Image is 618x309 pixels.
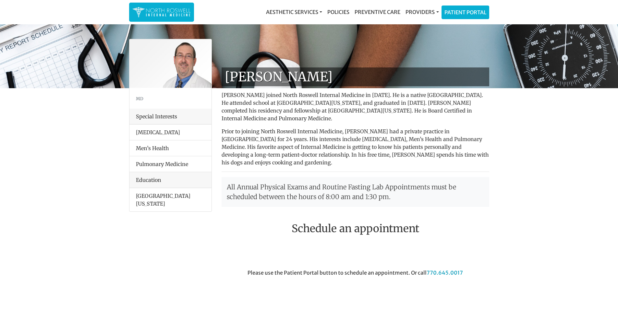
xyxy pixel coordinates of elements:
a: Aesthetic Services [263,6,325,18]
small: MD [136,96,143,101]
div: Education [129,172,212,188]
img: Dr. George Kanes [129,39,212,88]
li: [GEOGRAPHIC_DATA][US_STATE] [129,188,212,211]
img: North Roswell Internal Medicine [132,6,191,18]
p: Prior to joining North Roswell Internal Medicine, [PERSON_NAME] had a private practice in [GEOGRA... [222,127,489,166]
p: [PERSON_NAME] joined North Roswell Internal Medicine in [DATE]. He is a native [GEOGRAPHIC_DATA].... [222,91,489,122]
li: Men’s Health [129,140,212,156]
a: Policies [325,6,352,18]
a: Providers [403,6,441,18]
a: Patient Portal [442,6,489,19]
h1: [PERSON_NAME] [222,67,489,86]
li: Pulmonary Medicine [129,156,212,172]
p: All Annual Physical Exams and Routine Fasting Lab Appointments must be scheduled between the hour... [222,177,489,207]
h2: Schedule an appointment [222,222,489,235]
div: Special Interests [129,109,212,125]
a: Preventive Care [352,6,403,18]
a: 770.645.0017 [427,269,463,276]
div: Please use the Patient Portal button to schedule an appointment. Or call [217,269,494,305]
li: [MEDICAL_DATA] [129,125,212,140]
